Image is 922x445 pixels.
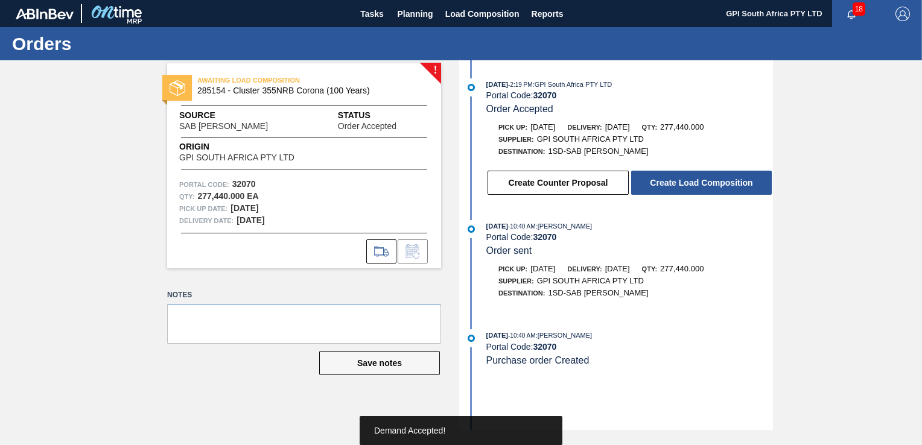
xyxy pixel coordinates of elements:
span: [DATE] [486,81,508,88]
img: atual [468,84,475,91]
strong: 32070 [533,342,556,352]
span: Destination: [498,289,545,297]
img: TNhmsLtSVTkK8tSr43FrP2fwEKptu5GPRR3wAAAABJRU5ErkJggg== [16,8,74,19]
img: Logout [895,7,910,21]
span: AWAITING LOAD COMPOSITION [197,74,366,86]
span: GPI SOUTH AFRICA PTY LTD [537,276,644,285]
span: Pick up: [498,124,527,131]
span: [DATE] [605,264,630,273]
span: SAB [PERSON_NAME] [179,122,268,131]
button: Save notes [319,351,440,375]
button: Create Load Composition [631,171,772,195]
span: [DATE] [605,122,630,131]
span: Delivery: [567,124,602,131]
span: - 10:40 AM [508,223,536,230]
button: Create Counter Proposal [488,171,629,195]
span: Qty: [642,124,657,131]
span: Destination: [498,148,545,155]
span: Qty: [642,265,657,273]
span: 18 [853,2,865,16]
span: - 2:19 PM [508,81,533,88]
strong: [DATE] [230,203,258,213]
span: Planning [398,7,433,21]
label: Notes [167,286,441,304]
span: Load Composition [445,7,520,21]
span: [DATE] [486,222,508,230]
strong: 277,440.000 EA [197,191,258,201]
span: GPI SOUTH AFRICA PTY LTD [537,134,644,144]
span: 277,440.000 [660,264,704,273]
span: Order sent [486,245,532,256]
span: 1SD-SAB [PERSON_NAME] [548,147,648,156]
img: atual [468,226,475,233]
strong: 32070 [232,179,256,189]
span: Delivery Date: [179,215,234,227]
span: Origin [179,140,325,153]
div: Portal Code: [486,232,773,242]
span: [DATE] [486,332,508,339]
span: Pick up: [498,265,527,273]
span: Demand Accepted! [374,426,445,435]
span: Pick up Date: [179,203,227,215]
img: atual [468,335,475,342]
img: status [170,80,185,96]
div: Portal Code: [486,90,773,100]
span: Order Accepted [338,122,396,131]
span: Supplier: [498,136,534,143]
span: Delivery: [567,265,602,273]
span: : [PERSON_NAME] [536,222,593,230]
strong: [DATE] [237,215,264,225]
span: 1SD-SAB [PERSON_NAME] [548,288,648,297]
strong: 32070 [533,90,556,100]
span: Portal Code: [179,178,229,191]
strong: 32070 [533,232,556,242]
span: - 10:40 AM [508,332,536,339]
div: Go to Load Composition [366,239,396,264]
span: Qty : [179,191,194,203]
span: GPI SOUTH AFRICA PTY LTD [179,153,294,162]
span: : GPI South Africa PTY LTD [533,81,612,88]
span: Purchase order Created [486,355,590,365]
div: Inform order change [398,239,428,264]
span: 285154 - Cluster 355NRB Corona (100 Years) [197,86,416,95]
span: Reports [532,7,564,21]
span: Status [338,109,429,122]
span: [DATE] [530,264,555,273]
span: : [PERSON_NAME] [536,332,593,339]
button: Notifications [832,5,871,22]
span: [DATE] [530,122,555,131]
span: Tasks [359,7,386,21]
span: Source [179,109,304,122]
span: Order Accepted [486,104,553,114]
h1: Orders [12,37,226,51]
div: Portal Code: [486,342,773,352]
span: Supplier: [498,277,534,285]
span: 277,440.000 [660,122,704,131]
